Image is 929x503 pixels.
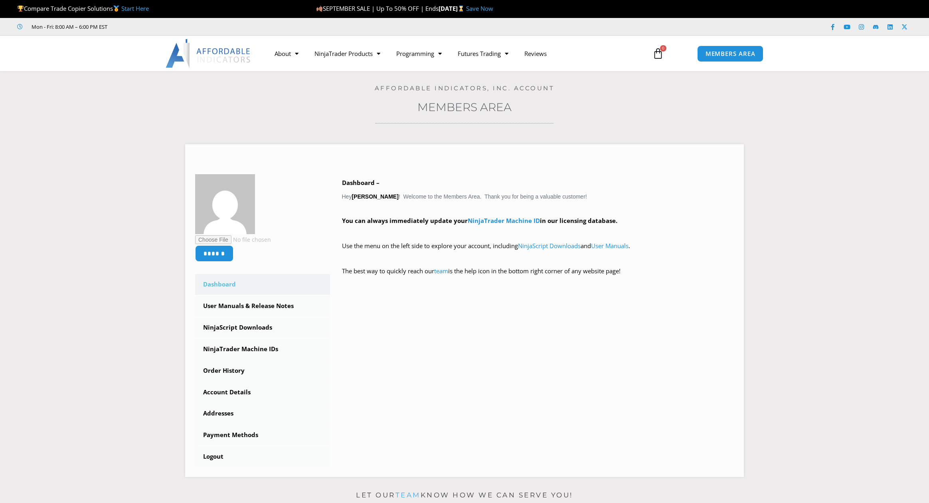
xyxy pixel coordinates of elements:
[267,44,306,63] a: About
[342,266,734,288] p: The best way to quickly reach our is the help icon in the bottom right corner of any website page!
[195,360,330,381] a: Order History
[458,6,464,12] img: ⌛
[166,39,251,68] img: LogoAI | Affordable Indicators – NinjaTrader
[375,84,555,92] a: Affordable Indicators, Inc. Account
[267,44,643,63] nav: Menu
[468,217,540,225] a: NinjaTrader Machine ID
[306,44,388,63] a: NinjaTrader Products
[195,403,330,424] a: Addresses
[195,317,330,338] a: NinjaScript Downloads
[195,425,330,445] a: Payment Methods
[195,274,330,295] a: Dashboard
[195,382,330,403] a: Account Details
[697,46,764,62] a: MEMBERS AREA
[121,4,149,12] a: Start Here
[113,6,119,12] img: 🥇
[195,296,330,316] a: User Manuals & Release Notes
[434,267,448,275] a: team
[439,4,466,12] strong: [DATE]
[640,42,676,65] a: 0
[342,217,617,225] strong: You can always immediately update your in our licensing database.
[316,4,439,12] span: SEPTEMBER SALE | Up To 50% OFF | Ends
[466,4,493,12] a: Save Now
[30,22,107,32] span: Mon - Fri: 8:00 AM – 6:00 PM EST
[342,241,734,263] p: Use the menu on the left side to explore your account, including and .
[417,100,512,114] a: Members Area
[185,489,744,502] p: Let our know how we can serve you!
[660,45,666,52] span: 0
[395,491,421,499] a: team
[518,242,581,250] a: NinjaScript Downloads
[516,44,555,63] a: Reviews
[342,179,380,187] b: Dashboard –
[18,6,24,12] img: 🏆
[388,44,450,63] a: Programming
[450,44,516,63] a: Futures Trading
[316,6,322,12] img: 🍂
[352,193,398,200] strong: [PERSON_NAME]
[342,177,734,288] div: Hey ! Welcome to the Members Area. Thank you for being a valuable customer!
[195,339,330,360] a: NinjaTrader Machine IDs
[706,51,755,57] span: MEMBERS AREA
[195,446,330,467] a: Logout
[591,242,629,250] a: User Manuals
[119,23,238,31] iframe: Customer reviews powered by Trustpilot
[195,174,255,234] img: 52d700121ddf1830de01d7480dd92898ff239c464ffb90bb83fc835b89d70987
[17,4,149,12] span: Compare Trade Copier Solutions
[195,274,330,467] nav: Account pages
